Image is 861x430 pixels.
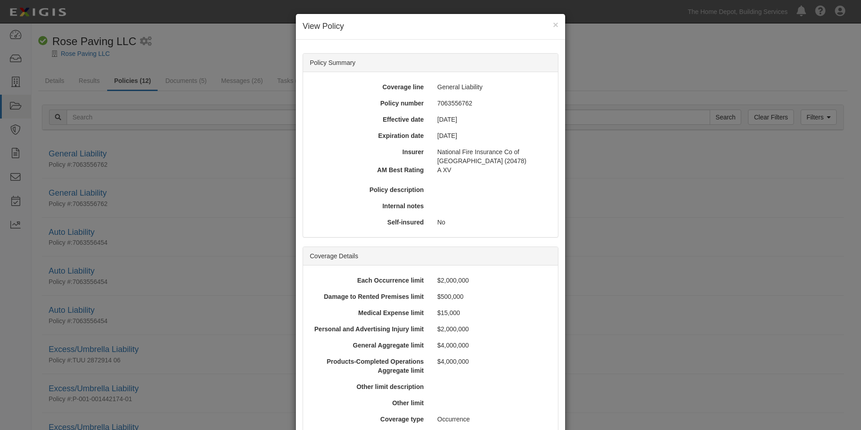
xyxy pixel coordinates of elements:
div: National Fire Insurance Co of [GEOGRAPHIC_DATA] (20478) [430,147,554,165]
div: Coverage Details [303,247,558,265]
div: Effective date [307,115,430,124]
div: Expiration date [307,131,430,140]
div: Insurer [307,147,430,156]
div: General Aggregate limit [307,341,430,350]
div: General Liability [430,82,554,91]
div: $4,000,000 [430,357,554,366]
div: AM Best Rating [304,165,430,174]
div: $4,000,000 [430,341,554,350]
div: Policy description [307,185,430,194]
div: Damage to Rented Premises limit [307,292,430,301]
div: $2,000,000 [430,276,554,285]
div: Each Occurrence limit [307,276,430,285]
h4: View Policy [303,21,558,32]
div: Products-Completed Operations Aggregate limit [307,357,430,375]
div: Personal and Advertising Injury limit [307,325,430,334]
div: Coverage type [307,415,430,424]
div: $2,000,000 [430,325,554,334]
div: $500,000 [430,292,554,301]
div: No [430,218,554,227]
div: Occurrence [430,415,554,424]
button: Close [553,20,558,29]
div: Other limit description [307,382,430,391]
div: Internal notes [307,201,430,210]
div: Self-insured [307,218,430,227]
div: [DATE] [430,131,554,140]
div: $15,000 [430,308,554,317]
div: Other limit [307,398,430,407]
div: Coverage line [307,82,430,91]
div: [DATE] [430,115,554,124]
div: A XV [430,165,557,174]
div: 7063556762 [430,99,554,108]
div: Policy Summary [303,54,558,72]
div: Policy number [307,99,430,108]
div: Medical Expense limit [307,308,430,317]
